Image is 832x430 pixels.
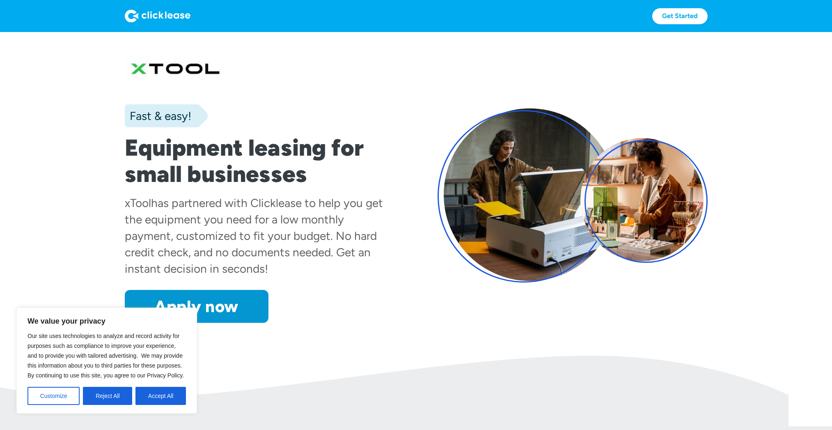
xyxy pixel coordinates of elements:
div: xTool [125,196,151,210]
button: Reject All [83,387,132,405]
button: Customize [28,387,80,405]
img: Logo [125,9,190,23]
a: Apply now [125,290,268,323]
h1: Equipment leasing for small businesses [125,135,395,187]
p: We value your privacy [28,316,186,326]
span: Our site uses technologies to analyze and record activity for purposes such as compliance to impr... [28,333,184,379]
button: Accept All [135,387,186,405]
div: We value your privacy [16,308,197,414]
a: Get Started [652,8,708,24]
div: Fast & easy! [125,108,191,124]
div: has partnered with Clicklease to help you get the equipment you need for a low monthly payment, c... [125,196,383,276]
